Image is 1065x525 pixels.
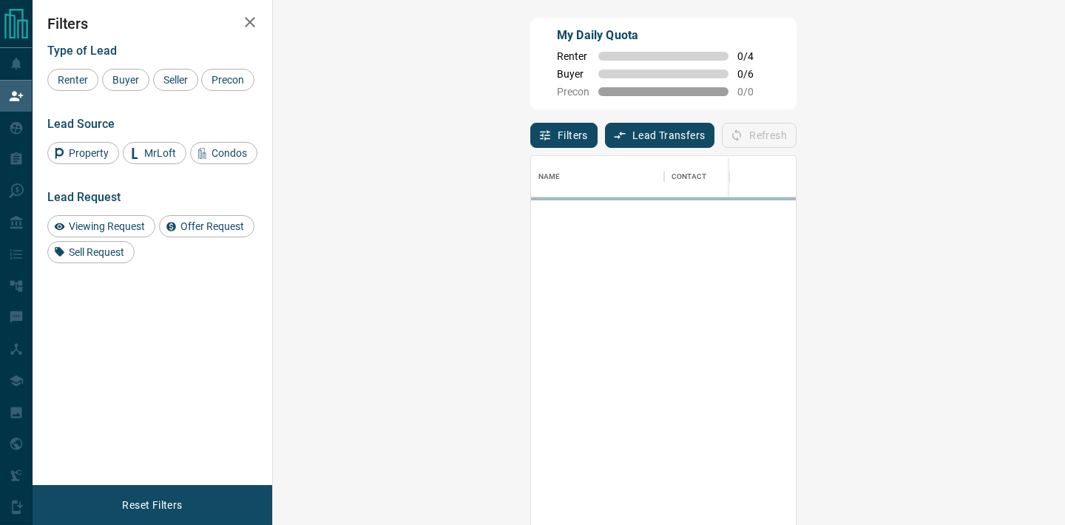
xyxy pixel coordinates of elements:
[737,86,770,98] span: 0 / 0
[47,69,98,91] div: Renter
[605,123,715,148] button: Lead Transfers
[538,156,561,197] div: Name
[664,156,782,197] div: Contact
[123,142,186,164] div: MrLoft
[47,117,115,131] span: Lead Source
[112,492,192,518] button: Reset Filters
[47,142,119,164] div: Property
[47,241,135,263] div: Sell Request
[47,15,257,33] h2: Filters
[530,123,598,148] button: Filters
[153,69,198,91] div: Seller
[47,44,117,58] span: Type of Lead
[139,147,181,159] span: MrLoft
[64,220,150,232] span: Viewing Request
[557,50,589,62] span: Renter
[158,74,193,86] span: Seller
[107,74,144,86] span: Buyer
[47,190,121,204] span: Lead Request
[557,27,770,44] p: My Daily Quota
[201,69,254,91] div: Precon
[206,74,249,86] span: Precon
[64,246,129,258] span: Sell Request
[102,69,149,91] div: Buyer
[557,68,589,80] span: Buyer
[672,156,706,197] div: Contact
[531,156,664,197] div: Name
[159,215,254,237] div: Offer Request
[737,50,770,62] span: 0 / 4
[557,86,589,98] span: Precon
[206,147,252,159] span: Condos
[47,215,155,237] div: Viewing Request
[190,142,257,164] div: Condos
[737,68,770,80] span: 0 / 6
[53,74,93,86] span: Renter
[175,220,249,232] span: Offer Request
[64,147,114,159] span: Property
